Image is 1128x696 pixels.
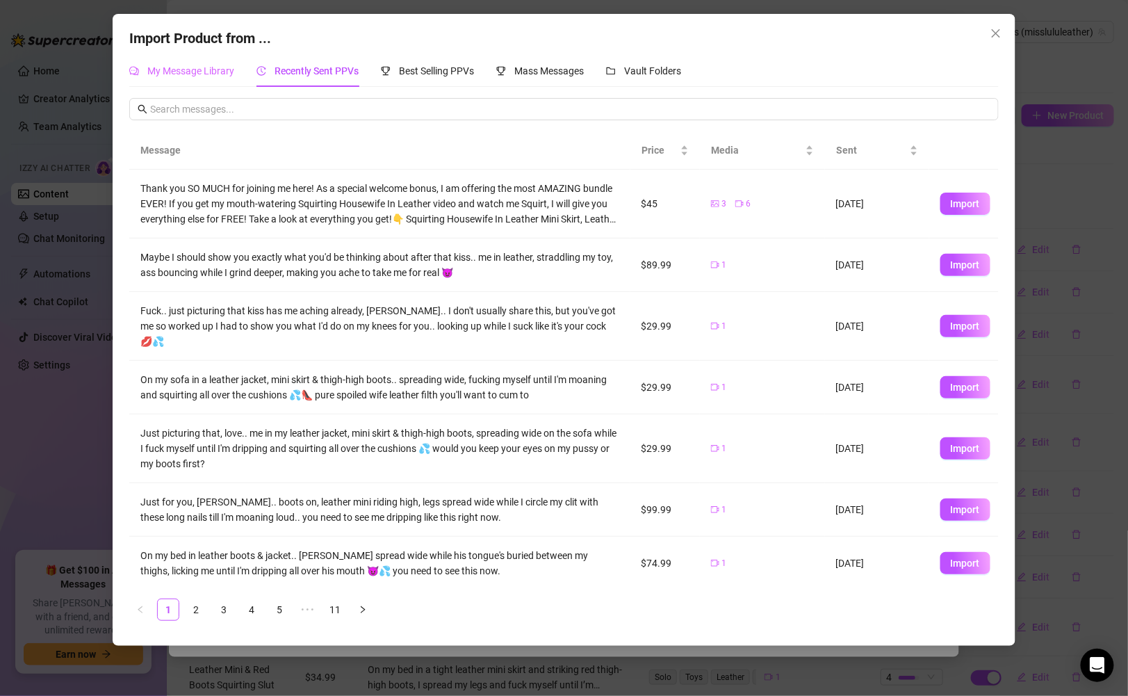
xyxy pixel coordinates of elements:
[825,483,929,537] td: [DATE]
[129,30,271,47] span: Import Product from ...
[735,200,744,208] span: video-camera
[140,494,619,525] div: Just for you, [PERSON_NAME].. boots on, leather mini riding high, legs spread wide while I circle...
[825,361,929,414] td: [DATE]
[630,131,700,170] th: Price
[147,65,234,76] span: My Message Library
[140,303,619,349] div: Fuck.. just picturing that kiss has me aching already, [PERSON_NAME].. I don't usually share this...
[825,537,929,590] td: [DATE]
[940,499,990,521] button: Import
[241,599,262,620] a: 4
[325,599,345,620] a: 11
[825,238,929,292] td: [DATE]
[324,599,346,621] li: 11
[711,444,719,453] span: video-camera
[951,259,980,270] span: Import
[940,552,990,574] button: Import
[985,22,1007,44] button: Close
[213,599,234,620] a: 3
[213,599,235,621] li: 3
[269,599,290,620] a: 5
[240,599,263,621] li: 4
[158,599,179,620] a: 1
[256,66,266,76] span: history
[630,537,700,590] td: $74.99
[825,292,929,361] td: [DATE]
[150,102,990,117] input: Search messages...
[630,361,700,414] td: $29.99
[399,65,474,76] span: Best Selling PPVs
[825,131,929,170] th: Sent
[951,321,980,332] span: Import
[275,65,359,76] span: Recently Sent PPVs
[157,599,179,621] li: 1
[606,66,616,76] span: folder
[825,414,929,483] td: [DATE]
[711,143,803,158] span: Media
[722,503,727,517] span: 1
[630,414,700,483] td: $29.99
[722,197,727,211] span: 3
[951,382,980,393] span: Import
[951,558,980,569] span: Import
[129,599,152,621] li: Previous Page
[940,254,990,276] button: Import
[722,557,727,570] span: 1
[514,65,584,76] span: Mass Messages
[711,200,719,208] span: picture
[940,315,990,337] button: Import
[836,143,907,158] span: Sent
[940,437,990,460] button: Import
[746,197,751,211] span: 6
[825,170,929,238] td: [DATE]
[352,599,374,621] li: Next Page
[951,198,980,209] span: Import
[711,322,719,330] span: video-camera
[951,443,980,454] span: Import
[711,261,719,269] span: video-camera
[630,292,700,361] td: $29.99
[381,66,391,76] span: trophy
[940,376,990,398] button: Import
[940,193,990,215] button: Import
[630,238,700,292] td: $89.99
[630,170,700,238] td: $45
[624,65,681,76] span: Vault Folders
[711,383,719,391] span: video-camera
[496,66,506,76] span: trophy
[140,548,619,578] div: On my bed in leather boots & jacket.. [PERSON_NAME] spread wide while his tongue's buried between...
[722,259,727,272] span: 1
[711,559,719,567] span: video-camera
[129,66,139,76] span: comment
[630,483,700,537] td: $99.99
[1081,649,1114,682] div: Open Intercom Messenger
[140,250,619,280] div: Maybe I should show you exactly what you'd be thinking about after that kiss.. me in leather, str...
[296,599,318,621] span: •••
[990,28,1002,39] span: close
[186,599,206,620] a: 2
[138,104,147,114] span: search
[951,504,980,515] span: Import
[359,606,367,614] span: right
[129,599,152,621] button: left
[722,442,727,455] span: 1
[140,372,619,403] div: On my sofa in a leather jacket, mini skirt & thigh-high boots.. spreading wide, fucking myself un...
[722,320,727,333] span: 1
[185,599,207,621] li: 2
[136,606,145,614] span: left
[722,381,727,394] span: 1
[296,599,318,621] li: Next 5 Pages
[700,131,825,170] th: Media
[711,505,719,514] span: video-camera
[352,599,374,621] button: right
[140,181,619,227] div: Thank you SO MUCH for joining me here! As a special welcome bonus, I am offering the most AMAZING...
[641,143,678,158] span: Price
[129,131,630,170] th: Message
[268,599,291,621] li: 5
[140,426,619,471] div: Just picturing that, love.. me in my leather jacket, mini skirt & thigh-high boots, spreading wid...
[985,28,1007,39] span: Close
